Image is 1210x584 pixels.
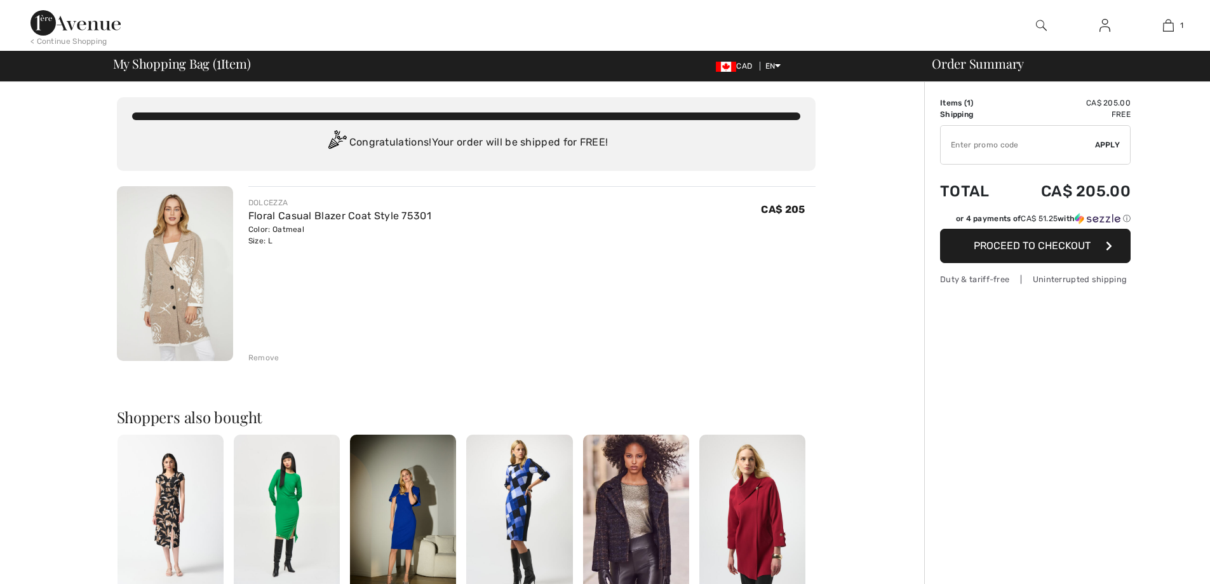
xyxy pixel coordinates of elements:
span: CA$ 205 [761,203,805,215]
span: EN [765,62,781,71]
img: Floral Casual Blazer Coat Style 75301 [117,186,233,361]
div: DOLCEZZA [248,197,431,208]
span: Apply [1095,139,1120,151]
iframe: Opens a widget where you can chat to one of our agents [1129,546,1197,578]
a: Sign In [1089,18,1120,34]
img: search the website [1036,18,1047,33]
img: 1ère Avenue [30,10,121,36]
h2: Shoppers also bought [117,409,816,424]
td: Items ( ) [940,97,1007,109]
div: Color: Oatmeal Size: L [248,224,431,247]
img: Canadian Dollar [716,62,736,72]
img: Congratulation2.svg [324,130,349,156]
td: CA$ 205.00 [1007,97,1131,109]
span: CAD [716,62,757,71]
input: Promo code [941,126,1095,164]
div: Duty & tariff-free | Uninterrupted shipping [940,273,1131,285]
span: My Shopping Bag ( Item) [113,57,251,70]
img: My Info [1099,18,1110,33]
div: Order Summary [917,57,1202,70]
div: < Continue Shopping [30,36,107,47]
button: Proceed to Checkout [940,229,1131,263]
div: or 4 payments ofCA$ 51.25withSezzle Click to learn more about Sezzle [940,213,1131,229]
span: CA$ 51.25 [1021,214,1058,223]
td: Free [1007,109,1131,120]
span: 1 [217,54,221,71]
td: Total [940,170,1007,213]
div: or 4 payments of with [956,213,1131,224]
td: Shipping [940,109,1007,120]
td: CA$ 205.00 [1007,170,1131,213]
img: Sezzle [1075,213,1120,224]
a: Floral Casual Blazer Coat Style 75301 [248,210,431,222]
img: My Bag [1163,18,1174,33]
div: Remove [248,352,279,363]
span: Proceed to Checkout [974,240,1091,252]
span: 1 [1180,20,1183,31]
a: 1 [1137,18,1199,33]
span: 1 [967,98,971,107]
div: Congratulations! Your order will be shipped for FREE! [132,130,800,156]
